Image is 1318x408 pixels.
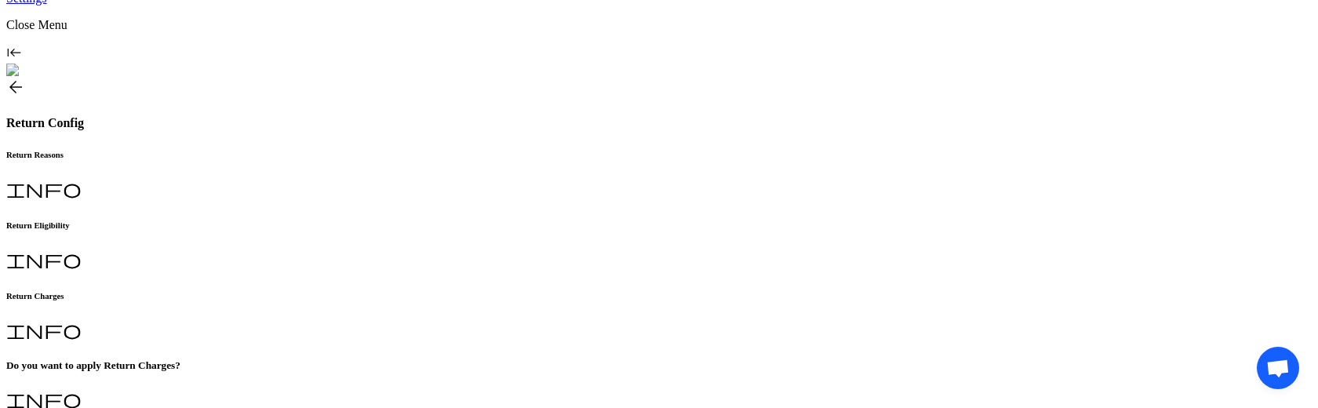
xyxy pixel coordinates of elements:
span: info [6,250,82,268]
h5: Do you want to apply Return Charges? [6,359,1312,372]
span: info [6,320,82,339]
h6: Return Eligibility [6,220,1312,230]
span: info [6,389,82,408]
h6: Return Charges [6,291,1312,301]
div: Open chat [1257,347,1299,389]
